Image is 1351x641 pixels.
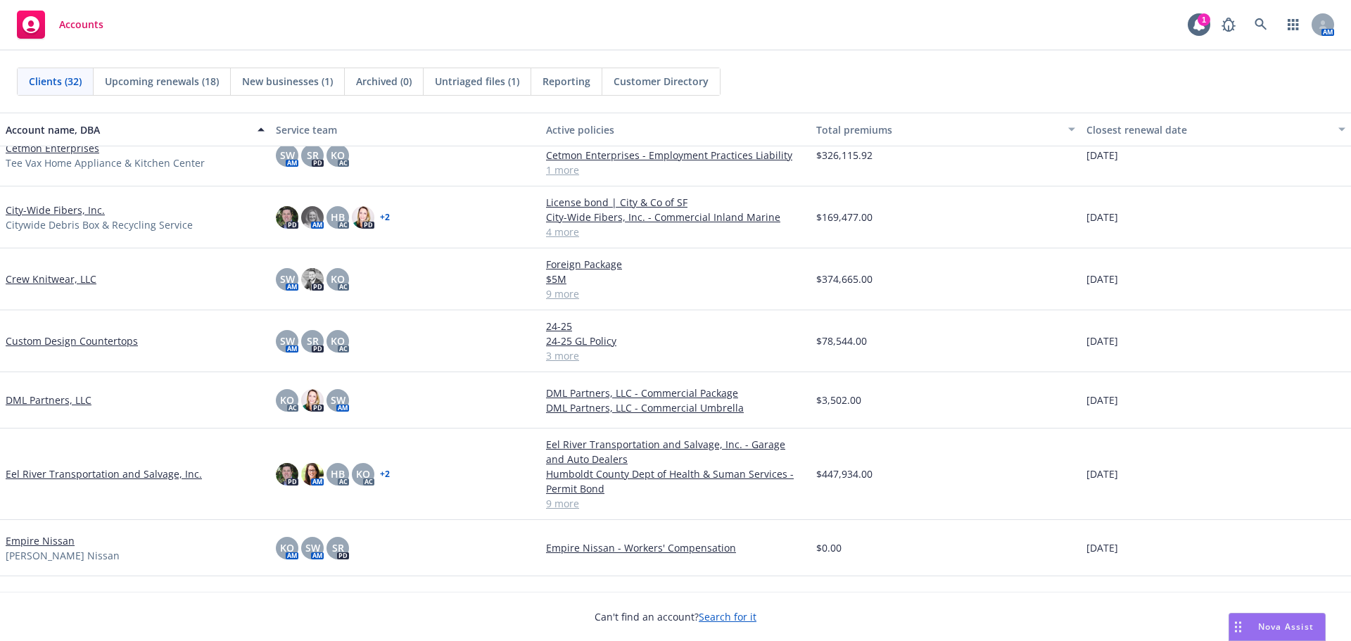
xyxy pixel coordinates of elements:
[1279,11,1307,39] a: Switch app
[301,268,324,291] img: photo
[280,540,294,555] span: KO
[1247,11,1275,39] a: Search
[11,5,109,44] a: Accounts
[435,74,519,89] span: Untriaged files (1)
[6,141,99,156] a: Cetmon Enterprises
[1081,113,1351,146] button: Closest renewal date
[546,496,805,511] a: 9 more
[543,74,590,89] span: Reporting
[546,224,805,239] a: 4 more
[546,334,805,348] a: 24-25 GL Policy
[331,393,345,407] span: SW
[276,206,298,229] img: photo
[331,210,345,224] span: HB
[59,19,103,30] span: Accounts
[356,74,412,89] span: Archived (0)
[699,610,756,623] a: Search for it
[276,122,535,137] div: Service team
[816,210,873,224] span: $169,477.00
[6,156,205,170] span: Tee Vax Home Appliance & Kitchen Center
[301,463,324,485] img: photo
[1086,148,1118,163] span: [DATE]
[1086,272,1118,286] span: [DATE]
[331,272,345,286] span: KO
[1198,13,1210,26] div: 1
[816,540,842,555] span: $0.00
[1086,210,1118,224] span: [DATE]
[1086,393,1118,407] span: [DATE]
[352,206,374,229] img: photo
[546,467,805,496] a: Humboldt County Dept of Health & Suman Services - Permit Bond
[6,548,120,563] span: [PERSON_NAME] Nissan
[546,272,805,286] a: $5M
[380,213,390,222] a: + 2
[1086,540,1118,555] span: [DATE]
[280,148,295,163] span: SW
[546,437,805,467] a: Eel River Transportation and Salvage, Inc. - Garage and Auto Dealers
[546,195,805,210] a: License bond | City & Co of SF
[331,334,345,348] span: KO
[6,334,138,348] a: Custom Design Countertops
[280,272,295,286] span: SW
[816,122,1060,137] div: Total premiums
[546,319,805,334] a: 24-25
[1258,621,1314,633] span: Nova Assist
[546,286,805,301] a: 9 more
[1086,467,1118,481] span: [DATE]
[546,163,805,177] a: 1 more
[816,393,861,407] span: $3,502.00
[546,386,805,400] a: DML Partners, LLC - Commercial Package
[280,393,294,407] span: KO
[546,210,805,224] a: City-Wide Fibers, Inc. - Commercial Inland Marine
[307,148,319,163] span: SR
[29,74,82,89] span: Clients (32)
[6,203,105,217] a: City-Wide Fibers, Inc.
[1086,334,1118,348] span: [DATE]
[1086,122,1330,137] div: Closest renewal date
[331,148,345,163] span: KO
[331,467,345,481] span: HB
[614,74,709,89] span: Customer Directory
[332,540,344,555] span: SR
[356,467,370,481] span: KO
[1229,613,1326,641] button: Nova Assist
[105,74,219,89] span: Upcoming renewals (18)
[6,217,193,232] span: Citywide Debris Box & Recycling Service
[307,334,319,348] span: SR
[546,148,805,163] a: Cetmon Enterprises - Employment Practices Liability
[305,540,320,555] span: SW
[380,470,390,478] a: + 2
[816,467,873,481] span: $447,934.00
[242,74,333,89] span: New businesses (1)
[6,533,75,548] a: Empire Nissan
[816,334,867,348] span: $78,544.00
[540,113,811,146] button: Active policies
[546,400,805,415] a: DML Partners, LLC - Commercial Umbrella
[6,393,91,407] a: DML Partners, LLC
[1229,614,1247,640] div: Drag to move
[811,113,1081,146] button: Total premiums
[546,348,805,363] a: 3 more
[546,540,805,555] a: Empire Nissan - Workers' Compensation
[280,334,295,348] span: SW
[6,122,249,137] div: Account name, DBA
[6,272,96,286] a: Crew Knitwear, LLC
[276,463,298,485] img: photo
[6,467,202,481] a: Eel River Transportation and Salvage, Inc.
[1214,11,1243,39] a: Report a Bug
[816,148,873,163] span: $326,115.92
[595,609,756,624] span: Can't find an account?
[301,206,324,229] img: photo
[816,272,873,286] span: $374,665.00
[301,389,324,412] img: photo
[546,122,805,137] div: Active policies
[270,113,540,146] button: Service team
[546,257,805,272] a: Foreign Package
